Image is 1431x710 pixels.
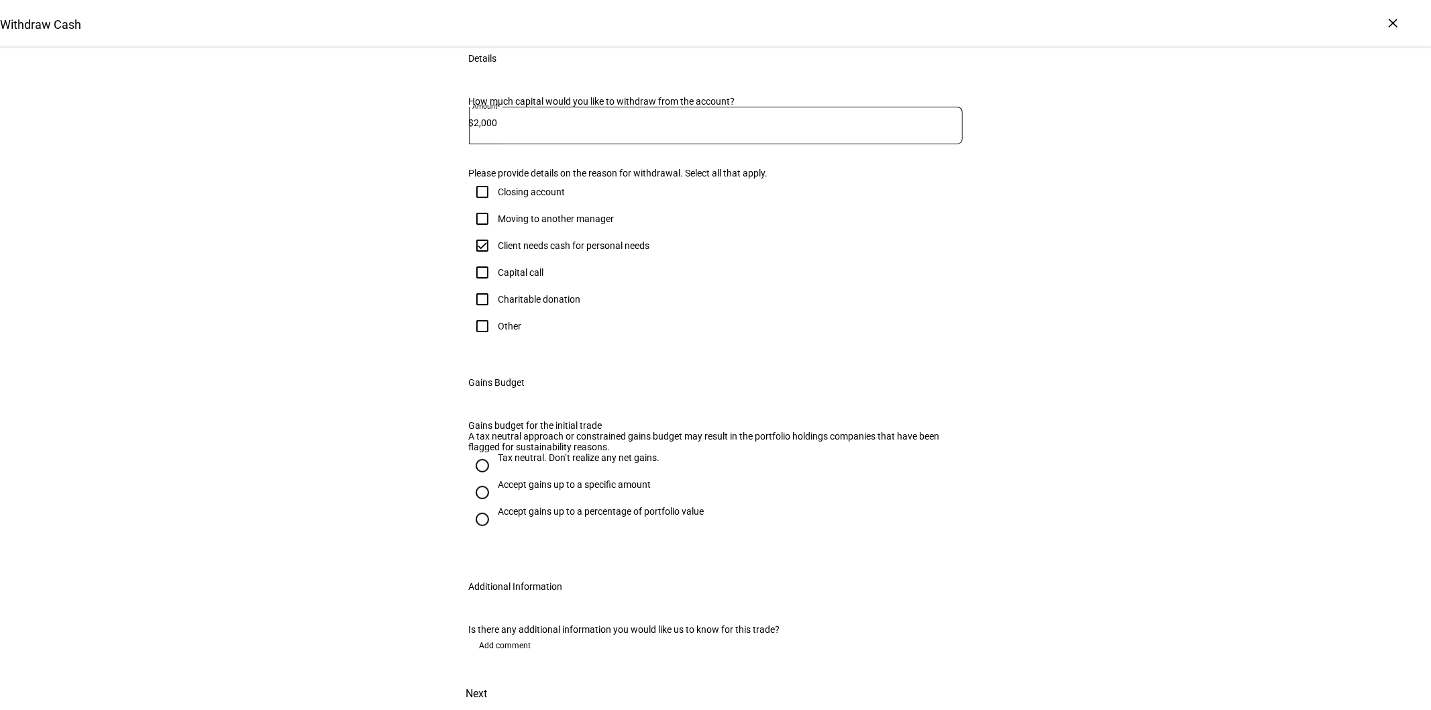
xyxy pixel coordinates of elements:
button: Next [447,678,507,710]
div: Accept gains up to a specific amount [498,479,651,490]
div: × [1383,12,1404,34]
div: How much capital would you like to withdraw from the account? [469,96,963,107]
div: Closing account [498,187,566,197]
div: Tax neutral. Don’t realize any net gains. [498,452,660,463]
span: Add comment [480,635,531,656]
span: $ [469,117,474,128]
button: Add comment [469,635,542,656]
div: Additional Information [469,581,563,592]
div: Client needs cash for personal needs [498,240,650,251]
div: Capital call [498,267,544,278]
div: Accept gains up to a percentage of portfolio value [498,506,704,517]
span: Next [466,678,488,710]
div: Gains Budget [469,377,525,388]
div: Details [469,53,497,64]
div: Please provide details on the reason for withdrawal. Select all that apply. [469,168,963,179]
div: Gains budget for the initial trade [469,420,963,431]
div: Moving to another manager [498,213,615,224]
div: Is there any additional information you would like us to know for this trade? [469,624,963,635]
div: Charitable donation [498,294,581,305]
div: Other [498,321,522,332]
div: A tax neutral approach or constrained gains budget may result in the portfolio holdings companies... [469,431,963,452]
mat-label: Amount* [472,102,500,110]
